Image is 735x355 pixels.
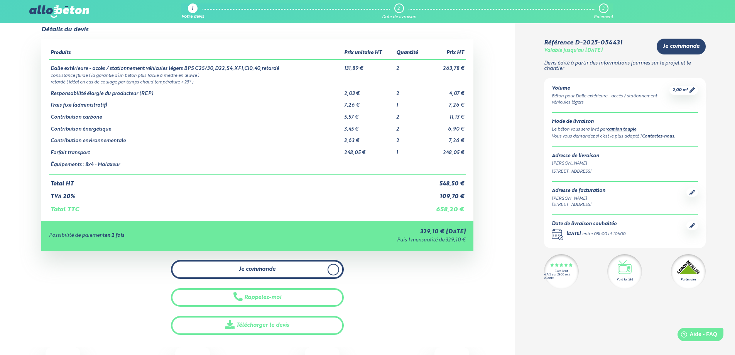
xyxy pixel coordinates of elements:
td: 548,50 € [426,174,466,187]
td: Contribution énergétique [49,121,343,132]
a: Télécharger le devis [171,316,344,335]
td: 2 [395,121,426,132]
a: Contactez-nous [642,134,674,139]
td: 3,63 € [343,132,395,144]
img: allobéton [29,5,89,18]
td: 1 [395,144,426,156]
div: Date de livraison [382,15,416,20]
a: Je commande [171,260,344,279]
td: 4,07 € [426,85,466,97]
td: 2 [395,132,426,144]
td: Responsabilité élargie du producteur (REP) [49,85,343,97]
span: Je commande [663,43,700,50]
td: 131,89 € [343,59,395,72]
iframe: Help widget launcher [666,325,727,347]
td: TVA 20% [49,187,426,200]
th: Prix HT [426,47,466,59]
div: Votre devis [181,15,204,20]
td: Contribution carbone [49,109,343,121]
div: Mode de livraison [552,119,698,125]
div: Vous vous demandez si c’est le plus adapté ? . [552,133,698,140]
td: Total HT [49,174,426,187]
td: 7,26 € [343,97,395,109]
a: 3 Paiement [594,3,613,20]
td: 248,05 € [426,144,466,156]
td: 2 [395,85,426,97]
div: Valable jusqu'au [DATE] [544,48,603,54]
td: Frais fixe (administratif) [49,97,343,109]
td: 658,20 € [426,200,466,213]
div: [STREET_ADDRESS] [552,202,605,208]
div: Possibilité de paiement [49,233,267,239]
td: Contribution environnementale [49,132,343,144]
div: - [566,231,625,238]
div: 3 [602,6,604,11]
div: [PERSON_NAME] [552,160,698,167]
th: Prix unitaire HT [343,47,395,59]
td: 7,26 € [426,97,466,109]
td: 109,70 € [426,187,466,200]
td: 5,57 € [343,109,395,121]
a: 2 Date de livraison [382,3,416,20]
div: 2 [397,6,400,11]
div: Date de livraison souhaitée [552,221,625,227]
p: Devis édité à partir des informations fournies sur le projet et le chantier [544,61,706,72]
td: retardé ( idéal en cas de coulage par temps chaud température > 25° ) [49,78,466,85]
td: Dalle extérieure - accès / stationnement véhicules légers BPS C25/30,D22,S4,XF1,Cl0,40,retardé [49,59,343,72]
td: 2 [395,109,426,121]
strong: en 2 fois [105,233,124,238]
div: entre 08h00 et 10h00 [582,231,625,238]
div: Puis 1 mensualité de 329,10 € [267,238,465,243]
div: [STREET_ADDRESS] [552,168,698,175]
td: 248,05 € [343,144,395,156]
div: Volume [552,86,669,92]
div: [PERSON_NAME] [552,195,605,202]
td: Total TTC [49,200,426,213]
a: 1 Votre devis [181,3,204,20]
td: 3,45 € [343,121,395,132]
td: 7,26 € [426,132,466,144]
th: Quantité [395,47,426,59]
td: 2 [395,59,426,72]
div: Référence D-2025-054431 [544,39,622,46]
td: 263,78 € [426,59,466,72]
div: Paiement [594,15,613,20]
td: 1 [395,97,426,109]
div: Adresse de facturation [552,188,605,194]
th: Produits [49,47,343,59]
div: Le béton vous sera livré par [552,126,698,133]
div: Détails du devis [41,26,88,33]
td: 2,03 € [343,85,395,97]
div: 4.7/5 sur 2300 avis clients [544,273,579,280]
div: Adresse de livraison [552,153,698,159]
span: Je commande [239,266,275,273]
div: Excellent [554,270,568,273]
div: [DATE] [566,231,581,238]
td: Forfait transport [49,144,343,156]
div: Partenaire [681,277,696,282]
div: Vu à la télé [617,277,633,282]
td: Équipements : 8x4 - Malaxeur [49,156,343,175]
div: Béton pour Dalle extérieure - accès / stationnement véhicules légers [552,93,669,106]
div: 1 [192,7,193,12]
a: camion toupie [607,127,636,132]
td: 6,90 € [426,121,466,132]
div: 329,10 € [DATE] [267,229,465,235]
a: Je commande [657,39,706,54]
button: Rappelez-moi [171,288,344,307]
td: 11,13 € [426,109,466,121]
td: consistance fluide ( la garantie d’un béton plus facile à mettre en œuvre ) [49,72,466,78]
